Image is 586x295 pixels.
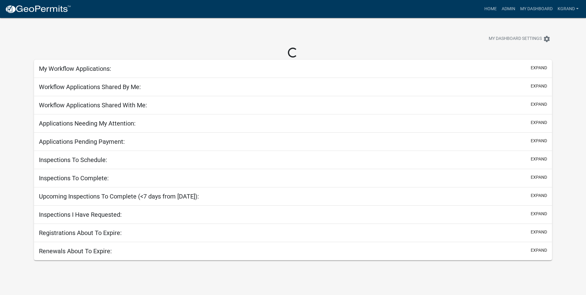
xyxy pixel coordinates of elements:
[39,247,112,255] h5: Renewals About To Expire:
[531,65,547,71] button: expand
[39,83,141,91] h5: Workflow Applications Shared By Me:
[39,211,122,218] h5: Inspections I Have Requested:
[39,65,111,72] h5: My Workflow Applications:
[39,156,107,164] h5: Inspections To Schedule:
[531,156,547,162] button: expand
[39,174,109,182] h5: Inspections To Complete:
[531,192,547,199] button: expand
[531,83,547,89] button: expand
[39,138,125,145] h5: Applications Pending Payment:
[39,193,199,200] h5: Upcoming Inspections To Complete (<7 days from [DATE]):
[543,35,550,43] i: settings
[531,119,547,126] button: expand
[518,3,555,15] a: My Dashboard
[39,120,136,127] h5: Applications Needing My Attention:
[39,229,122,237] h5: Registrations About To Expire:
[531,211,547,217] button: expand
[531,247,547,254] button: expand
[489,35,542,43] span: My Dashboard Settings
[555,3,581,15] a: KGRAND
[484,33,555,45] button: My Dashboard Settingssettings
[531,174,547,181] button: expand
[531,229,547,235] button: expand
[531,101,547,108] button: expand
[499,3,518,15] a: Admin
[39,101,147,109] h5: Workflow Applications Shared With Me:
[531,138,547,144] button: expand
[482,3,499,15] a: Home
